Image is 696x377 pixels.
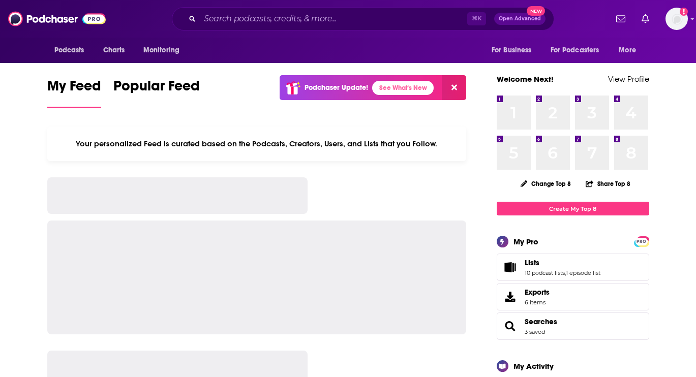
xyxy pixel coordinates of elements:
span: More [619,43,636,57]
button: open menu [136,41,193,60]
a: PRO [636,237,648,245]
div: Search podcasts, credits, & more... [172,7,554,30]
a: Charts [97,41,131,60]
p: Podchaser Update! [305,83,368,92]
a: Show notifications dropdown [638,10,653,27]
span: For Business [492,43,532,57]
span: ⌘ K [467,12,486,25]
button: Share Top 8 [585,174,631,194]
span: Searches [497,312,649,340]
img: Podchaser - Follow, Share and Rate Podcasts [8,9,106,28]
span: Exports [500,290,521,304]
a: Welcome Next! [497,74,554,84]
div: Your personalized Feed is curated based on the Podcasts, Creators, Users, and Lists that you Follow. [47,127,467,161]
span: PRO [636,238,648,245]
span: For Podcasters [551,43,599,57]
span: Lists [497,254,649,281]
a: 3 saved [525,328,545,335]
a: Popular Feed [113,77,200,108]
button: open menu [47,41,98,60]
a: See What's New [372,81,434,95]
a: Create My Top 8 [497,202,649,215]
span: , [565,269,566,276]
span: Lists [525,258,539,267]
button: open menu [544,41,614,60]
svg: Add a profile image [680,8,688,16]
a: Show notifications dropdown [612,10,629,27]
a: Lists [525,258,600,267]
a: Searches [525,317,557,326]
span: Monitoring [143,43,179,57]
div: My Pro [513,237,538,246]
span: Logged in as systemsteam [665,8,688,30]
button: open menu [485,41,544,60]
span: Charts [103,43,125,57]
span: Popular Feed [113,77,200,101]
button: open menu [612,41,649,60]
a: 1 episode list [566,269,600,276]
div: My Activity [513,361,554,371]
span: My Feed [47,77,101,101]
a: Searches [500,319,521,333]
a: Lists [500,260,521,274]
a: View Profile [608,74,649,84]
button: Change Top 8 [515,177,578,190]
input: Search podcasts, credits, & more... [200,11,467,27]
a: My Feed [47,77,101,108]
button: Show profile menu [665,8,688,30]
span: New [527,6,545,16]
button: Open AdvancedNew [494,13,546,25]
a: 10 podcast lists [525,269,565,276]
a: Exports [497,283,649,310]
span: Exports [525,288,550,297]
span: Podcasts [54,43,84,57]
span: Open Advanced [499,16,541,21]
span: 6 items [525,299,550,306]
img: User Profile [665,8,688,30]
